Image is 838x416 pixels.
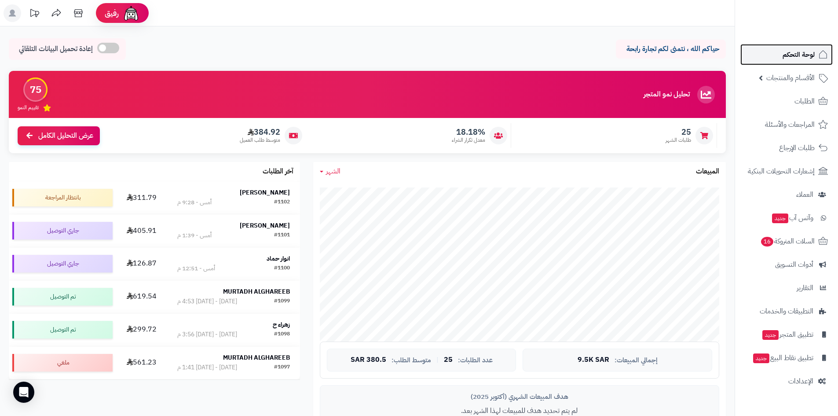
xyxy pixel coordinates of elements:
[12,288,113,306] div: تم التوصيل
[761,328,813,341] span: تطبيق المتجر
[766,72,815,84] span: الأقسام والمنتجات
[18,126,100,145] a: عرض التحليل الكامل
[274,297,290,306] div: #1099
[740,277,833,298] a: التقارير
[177,297,237,306] div: [DATE] - [DATE] 4:53 م
[761,236,774,247] span: 16
[752,352,813,364] span: تطبيق نقاط البيع
[794,95,815,107] span: الطلبات
[327,406,712,416] p: لم يتم تحديد هدف للمبيعات لهذا الشهر بعد.
[267,254,290,263] strong: انوار حماد
[771,212,813,224] span: وآتس آب
[765,118,815,131] span: المراجعات والأسئلة
[740,231,833,252] a: السلات المتروكة16
[452,136,485,144] span: معدل تكرار الشراء
[392,357,431,364] span: متوسط الطلب:
[240,127,280,137] span: 384.92
[740,371,833,392] a: الإعدادات
[740,184,833,205] a: العملاء
[177,264,215,273] div: أمس - 12:51 م
[351,356,386,364] span: 380.5 SAR
[326,166,340,177] span: الشهر
[177,198,212,207] div: أمس - 9:28 م
[274,264,290,273] div: #1100
[666,127,691,137] span: 25
[274,330,290,339] div: #1098
[740,254,833,275] a: أدوات التسويق
[444,356,453,364] span: 25
[105,8,119,18] span: رفيق
[12,321,113,339] div: تم التوصيل
[760,305,813,317] span: التطبيقات والخدمات
[740,91,833,112] a: الطلبات
[779,142,815,154] span: طلبات الإرجاع
[740,44,833,65] a: لوحة التحكم
[116,181,167,214] td: 311.79
[223,353,290,362] strong: MURTADH ALGHAREEB
[797,282,813,294] span: التقارير
[740,207,833,228] a: وآتس آبجديد
[796,188,813,201] span: العملاء
[327,392,712,401] div: هدف المبيعات الشهري (أكتوبر 2025)
[116,280,167,313] td: 619.54
[452,127,485,137] span: 18.18%
[177,330,237,339] div: [DATE] - [DATE] 3:56 م
[273,320,290,329] strong: زهراء ح
[274,363,290,372] div: #1097
[274,198,290,207] div: #1102
[240,188,290,197] strong: [PERSON_NAME]
[458,357,493,364] span: عدد الطلبات:
[740,324,833,345] a: تطبيق المتجرجديد
[762,330,779,340] span: جديد
[436,357,439,363] span: |
[177,231,212,240] div: أمس - 1:39 م
[12,255,113,272] div: جاري التوصيل
[13,382,34,403] div: Open Intercom Messenger
[263,168,293,176] h3: آخر الطلبات
[644,91,690,99] h3: تحليل نمو المتجر
[578,356,609,364] span: 9.5K SAR
[622,44,719,54] p: حياكم الله ، نتمنى لكم تجارة رابحة
[778,15,830,34] img: logo-2.png
[116,214,167,247] td: 405.91
[12,189,113,206] div: بانتظار المراجعة
[748,165,815,177] span: إشعارات التحويلات البنكية
[223,287,290,296] strong: MURTADH ALGHAREEB
[23,4,45,24] a: تحديثات المنصة
[740,114,833,135] a: المراجعات والأسئلة
[740,161,833,182] a: إشعارات التحويلات البنكية
[240,136,280,144] span: متوسط طلب العميل
[116,313,167,346] td: 299.72
[240,221,290,230] strong: [PERSON_NAME]
[18,104,39,111] span: تقييم النمو
[696,168,719,176] h3: المبيعات
[753,353,769,363] span: جديد
[740,301,833,322] a: التطبيقات والخدمات
[740,137,833,158] a: طلبات الإرجاع
[116,346,167,379] td: 561.23
[775,258,813,271] span: أدوات التسويق
[666,136,691,144] span: طلبات الشهر
[274,231,290,240] div: #1101
[760,235,815,247] span: السلات المتروكة
[320,166,340,177] a: الشهر
[38,131,93,141] span: عرض التحليل الكامل
[615,357,658,364] span: إجمالي المبيعات:
[116,247,167,280] td: 126.87
[177,363,237,372] div: [DATE] - [DATE] 1:41 م
[122,4,140,22] img: ai-face.png
[19,44,93,54] span: إعادة تحميل البيانات التلقائي
[772,214,788,223] span: جديد
[12,222,113,239] div: جاري التوصيل
[12,354,113,372] div: ملغي
[788,375,813,387] span: الإعدادات
[783,48,815,61] span: لوحة التحكم
[740,347,833,368] a: تطبيق نقاط البيعجديد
